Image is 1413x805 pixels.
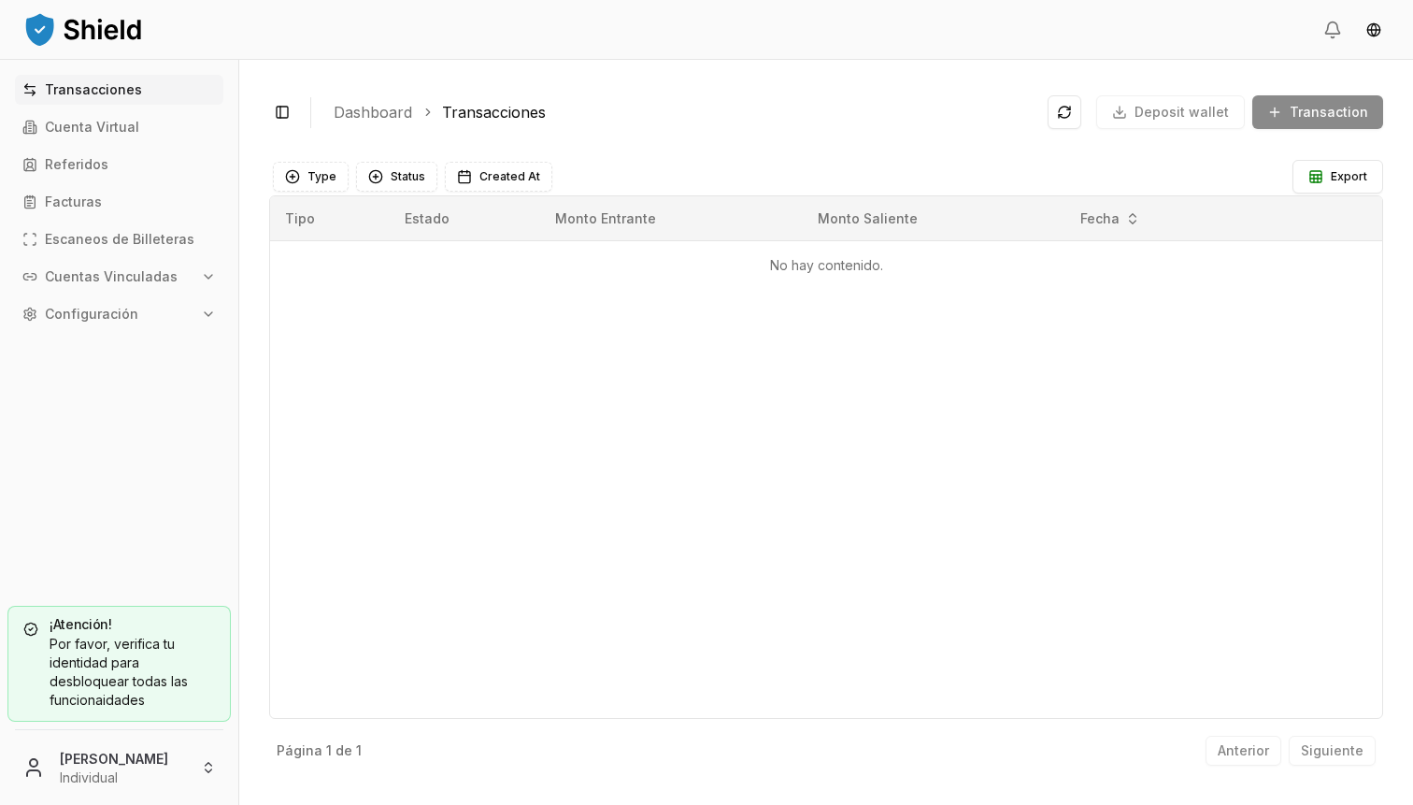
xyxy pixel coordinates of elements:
[1073,204,1148,234] button: Fecha
[270,196,390,241] th: Tipo
[442,101,546,123] a: Transacciones
[60,749,186,769] p: [PERSON_NAME]
[335,744,352,757] p: de
[334,101,412,123] a: Dashboard
[445,162,552,192] button: Created At
[45,270,178,283] p: Cuentas Vinculadas
[60,769,186,787] p: Individual
[356,744,362,757] p: 1
[45,83,142,96] p: Transacciones
[15,299,223,329] button: Configuración
[45,308,138,321] p: Configuración
[479,169,540,184] span: Created At
[15,262,223,292] button: Cuentas Vinculadas
[45,233,194,246] p: Escaneos de Billeteras
[15,75,223,105] a: Transacciones
[390,196,540,241] th: Estado
[540,196,803,241] th: Monto Entrante
[326,744,332,757] p: 1
[45,121,139,134] p: Cuenta Virtual
[45,158,108,171] p: Referidos
[15,224,223,254] a: Escaneos de Billeteras
[23,618,215,631] h5: ¡Atención!
[1292,160,1383,194] button: Export
[23,635,215,710] div: Por favor, verifica tu identidad para desbloquear todas las funcionaidades
[803,196,1063,241] th: Monto Saliente
[273,162,349,192] button: Type
[15,112,223,142] a: Cuenta Virtual
[15,187,223,217] a: Facturas
[7,738,231,798] button: [PERSON_NAME]Individual
[22,10,144,48] img: ShieldPay Logo
[356,162,437,192] button: Status
[334,101,1033,123] nav: breadcrumb
[277,744,322,757] p: Página
[7,606,231,722] a: ¡Atención!Por favor, verifica tu identidad para desbloquear todas las funcionaidades
[285,256,1367,275] p: No hay contenido.
[45,195,102,208] p: Facturas
[15,150,223,180] a: Referidos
